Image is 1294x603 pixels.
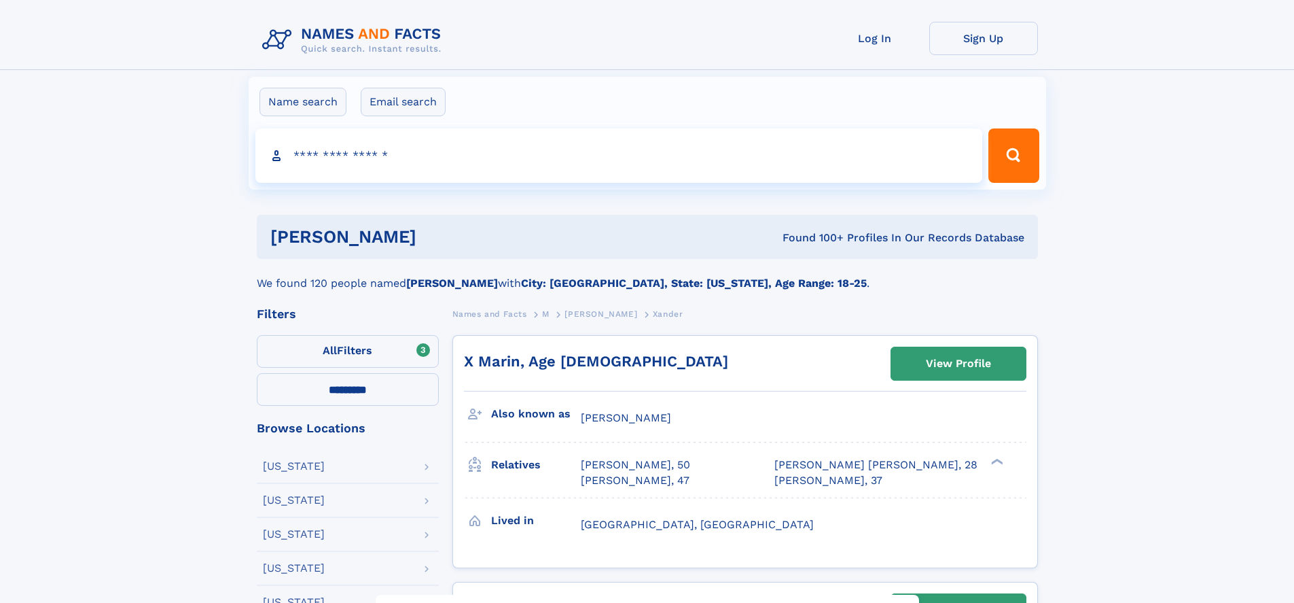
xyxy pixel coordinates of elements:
div: [US_STATE] [263,563,325,574]
button: Search Button [988,128,1039,183]
img: Logo Names and Facts [257,22,452,58]
a: Sign Up [929,22,1038,55]
div: [US_STATE] [263,529,325,540]
span: All [323,344,337,357]
a: [PERSON_NAME] [PERSON_NAME], 28 [774,458,977,472]
div: [US_STATE] [263,495,325,506]
a: M [542,305,550,322]
span: [PERSON_NAME] [564,309,637,319]
h3: Lived in [491,509,581,532]
div: ❯ [988,458,1004,466]
a: Log In [821,22,929,55]
span: M [542,309,550,319]
input: search input [255,128,983,183]
a: View Profile [891,347,1026,380]
h3: Relatives [491,453,581,477]
div: Filters [257,308,439,320]
b: [PERSON_NAME] [406,277,498,290]
div: We found 120 people named with . [257,259,1038,292]
span: [GEOGRAPHIC_DATA], [GEOGRAPHIC_DATA] [581,518,814,531]
div: Found 100+ Profiles In Our Records Database [599,230,1024,245]
span: [PERSON_NAME] [581,411,671,424]
span: Xander [653,309,683,319]
label: Filters [257,335,439,368]
a: [PERSON_NAME], 37 [774,473,882,488]
label: Email search [361,88,446,116]
a: [PERSON_NAME], 50 [581,458,690,472]
div: View Profile [926,348,991,379]
label: Name search [259,88,346,116]
a: Names and Facts [452,305,527,322]
h1: [PERSON_NAME] [270,228,600,245]
a: [PERSON_NAME], 47 [581,473,689,488]
a: [PERSON_NAME] [564,305,637,322]
div: [US_STATE] [263,461,325,472]
div: Browse Locations [257,422,439,434]
b: City: [GEOGRAPHIC_DATA], State: [US_STATE], Age Range: 18-25 [521,277,867,290]
a: X Marin, Age [DEMOGRAPHIC_DATA] [464,353,728,370]
h3: Also known as [491,402,581,426]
